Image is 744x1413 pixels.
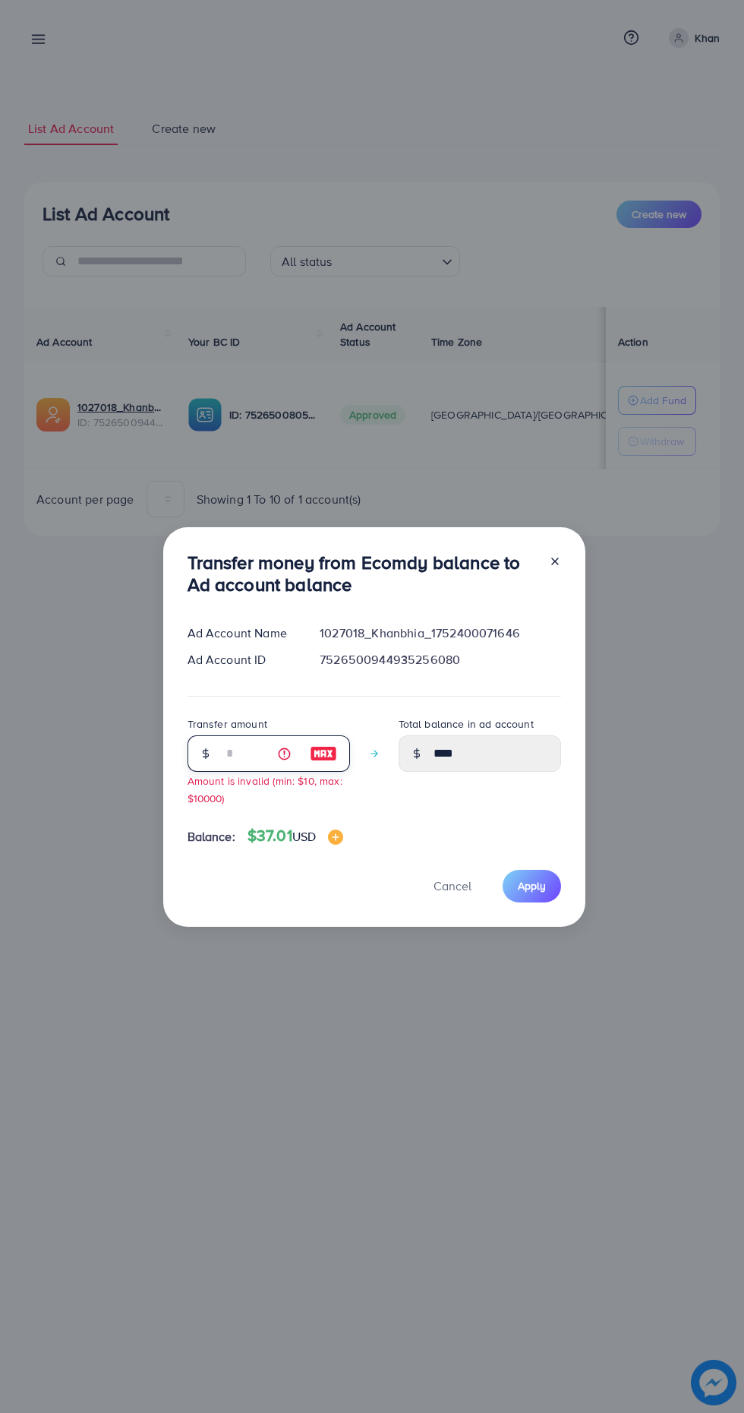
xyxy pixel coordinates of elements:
[188,552,537,596] h3: Transfer money from Ecomdy balance to Ad account balance
[247,827,343,846] h4: $37.01
[399,716,534,732] label: Total balance in ad account
[307,651,572,669] div: 7526500944935256080
[175,651,308,669] div: Ad Account ID
[328,830,343,845] img: image
[433,877,471,894] span: Cancel
[292,828,316,845] span: USD
[415,870,490,902] button: Cancel
[310,744,337,763] img: image
[188,773,342,805] small: Amount is invalid (min: $10, max: $10000)
[188,828,235,846] span: Balance:
[175,624,308,642] div: Ad Account Name
[188,716,267,732] label: Transfer amount
[503,870,561,902] button: Apply
[518,878,546,893] span: Apply
[307,624,572,642] div: 1027018_Khanbhia_1752400071646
